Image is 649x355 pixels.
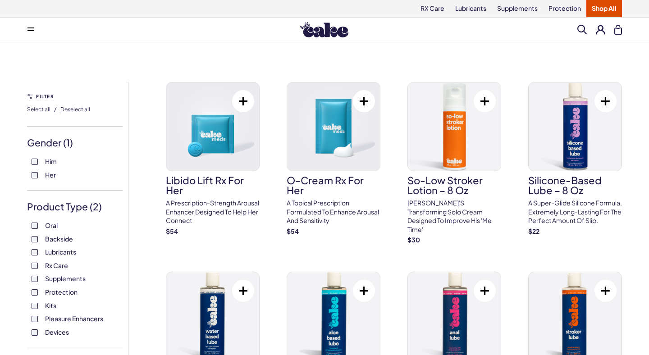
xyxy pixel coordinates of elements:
[27,106,50,113] span: Select all
[45,286,78,298] span: Protection
[32,303,38,309] input: Kits
[529,82,622,171] img: Silicone-Based Lube – 8 oz
[54,105,57,113] span: /
[32,289,38,296] input: Protection
[300,22,348,37] img: Hello Cake
[528,199,622,225] p: A super-glide silicone formula, extremely long-lasting for the perfect amount of slip.
[32,159,38,165] input: Him
[166,175,260,195] h3: Libido Lift Rx For Her
[45,219,58,231] span: Oral
[287,82,380,171] img: O-Cream Rx for Her
[60,106,90,113] span: Deselect all
[32,263,38,269] input: Rx Care
[27,102,50,116] button: Select all
[45,169,56,181] span: Her
[407,236,420,244] strong: $ 30
[32,249,38,255] input: Lubricants
[287,175,380,195] h3: O-Cream Rx for Her
[45,300,56,311] span: Kits
[32,172,38,178] input: Her
[45,273,86,284] span: Supplements
[60,102,90,116] button: Deselect all
[45,155,57,167] span: Him
[32,329,38,336] input: Devices
[528,175,622,195] h3: Silicone-Based Lube – 8 oz
[408,82,501,171] img: So-Low Stroker Lotion – 8 oz
[407,175,501,195] h3: So-Low Stroker Lotion – 8 oz
[45,246,76,258] span: Lubricants
[287,82,380,236] a: O-Cream Rx for HerO-Cream Rx for HerA topical prescription formulated to enhance arousal and sens...
[166,227,178,235] strong: $ 54
[166,199,260,225] p: A prescription-strength arousal enhancer designed to help her connect
[45,326,69,338] span: Devices
[166,82,259,171] img: Libido Lift Rx For Her
[407,82,501,245] a: So-Low Stroker Lotion – 8 ozSo-Low Stroker Lotion – 8 oz[PERSON_NAME]'s transforming solo cream d...
[166,82,260,236] a: Libido Lift Rx For HerLibido Lift Rx For HerA prescription-strength arousal enhancer designed to ...
[32,276,38,282] input: Supplements
[32,223,38,229] input: Oral
[32,236,38,242] input: Backside
[45,233,73,245] span: Backside
[528,227,539,235] strong: $ 22
[287,227,299,235] strong: $ 54
[45,313,103,324] span: Pleasure Enhancers
[45,259,68,271] span: Rx Care
[287,199,380,225] p: A topical prescription formulated to enhance arousal and sensitivity
[407,199,501,234] p: [PERSON_NAME]'s transforming solo cream designed to improve his 'me time'
[32,316,38,322] input: Pleasure Enhancers
[528,82,622,236] a: Silicone-Based Lube – 8 ozSilicone-Based Lube – 8 ozA super-glide silicone formula, extremely lon...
